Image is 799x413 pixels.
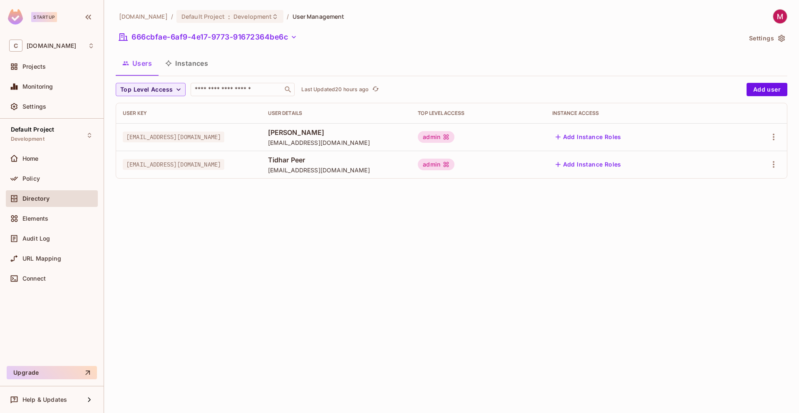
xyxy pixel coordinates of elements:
[159,53,215,74] button: Instances
[552,110,723,117] div: Instance Access
[233,12,272,20] span: Development
[301,86,369,93] p: Last Updated 20 hours ago
[418,131,454,143] div: admin
[116,30,300,44] button: 666cbfae-6af9-4e17-9773-91672364be6c
[22,275,46,282] span: Connect
[123,159,224,170] span: [EMAIL_ADDRESS][DOMAIN_NAME]
[268,128,405,137] span: [PERSON_NAME]
[22,63,46,70] span: Projects
[171,12,173,20] li: /
[22,83,53,90] span: Monitoring
[369,85,380,95] span: Click to refresh data
[116,83,186,96] button: Top Level Access
[418,159,454,170] div: admin
[746,32,787,45] button: Settings
[293,12,345,20] span: User Management
[11,136,45,142] span: Development
[22,235,50,242] span: Audit Log
[27,42,76,49] span: Workspace: cyclops.security
[31,12,57,22] div: Startup
[120,85,173,95] span: Top Level Access
[181,12,225,20] span: Default Project
[268,110,405,117] div: User Details
[268,166,405,174] span: [EMAIL_ADDRESS][DOMAIN_NAME]
[123,110,255,117] div: User Key
[773,10,787,23] img: Matan Benjio
[7,366,97,379] button: Upgrade
[22,255,61,262] span: URL Mapping
[287,12,289,20] li: /
[22,396,67,403] span: Help & Updates
[116,53,159,74] button: Users
[22,103,46,110] span: Settings
[552,130,625,144] button: Add Instance Roles
[552,158,625,171] button: Add Instance Roles
[747,83,787,96] button: Add user
[372,85,379,94] span: refresh
[268,139,405,147] span: [EMAIL_ADDRESS][DOMAIN_NAME]
[268,155,405,164] span: Tidhar Peer
[11,126,54,133] span: Default Project
[119,12,168,20] span: the active workspace
[9,40,22,52] span: C
[22,175,40,182] span: Policy
[228,13,231,20] span: :
[123,132,224,142] span: [EMAIL_ADDRESS][DOMAIN_NAME]
[22,215,48,222] span: Elements
[418,110,538,117] div: Top Level Access
[22,155,39,162] span: Home
[370,85,380,95] button: refresh
[8,9,23,25] img: SReyMgAAAABJRU5ErkJggg==
[22,195,50,202] span: Directory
